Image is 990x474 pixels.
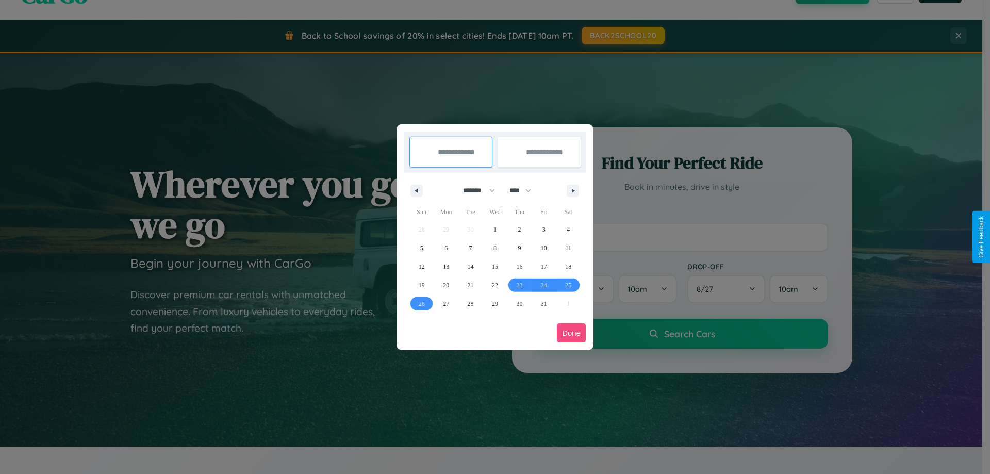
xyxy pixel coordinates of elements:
span: 30 [516,295,522,313]
span: 31 [541,295,547,313]
button: 5 [409,239,434,257]
button: 2 [507,220,532,239]
span: 12 [419,257,425,276]
button: 8 [483,239,507,257]
button: 19 [409,276,434,295]
span: 9 [518,239,521,257]
span: 5 [420,239,423,257]
button: 12 [409,257,434,276]
span: 29 [492,295,498,313]
button: 13 [434,257,458,276]
button: 20 [434,276,458,295]
button: 18 [556,257,581,276]
span: Fri [532,204,556,220]
span: 23 [516,276,522,295]
button: 15 [483,257,507,276]
span: 14 [468,257,474,276]
button: 30 [507,295,532,313]
span: 15 [492,257,498,276]
button: 16 [507,257,532,276]
span: 22 [492,276,498,295]
div: Give Feedback [978,216,985,258]
span: Wed [483,204,507,220]
span: Sun [409,204,434,220]
span: 28 [468,295,474,313]
button: Done [557,323,586,342]
button: 27 [434,295,458,313]
span: 13 [443,257,449,276]
span: 7 [469,239,472,257]
span: 20 [443,276,449,295]
span: 27 [443,295,449,313]
button: 1 [483,220,507,239]
span: 4 [567,220,570,239]
span: 8 [493,239,497,257]
span: Sat [556,204,581,220]
button: 24 [532,276,556,295]
button: 25 [556,276,581,295]
button: 17 [532,257,556,276]
span: Tue [458,204,483,220]
span: Thu [507,204,532,220]
button: 31 [532,295,556,313]
span: 24 [541,276,547,295]
span: 6 [444,239,448,257]
button: 9 [507,239,532,257]
button: 4 [556,220,581,239]
span: 17 [541,257,547,276]
button: 28 [458,295,483,313]
button: 29 [483,295,507,313]
button: 11 [556,239,581,257]
button: 14 [458,257,483,276]
span: 2 [518,220,521,239]
button: 21 [458,276,483,295]
span: 19 [419,276,425,295]
span: 25 [565,276,571,295]
span: 3 [542,220,546,239]
button: 7 [458,239,483,257]
span: 11 [565,239,571,257]
span: 16 [516,257,522,276]
span: Mon [434,204,458,220]
button: 23 [507,276,532,295]
button: 10 [532,239,556,257]
button: 6 [434,239,458,257]
span: 1 [493,220,497,239]
span: 18 [565,257,571,276]
button: 22 [483,276,507,295]
button: 26 [409,295,434,313]
span: 10 [541,239,547,257]
button: 3 [532,220,556,239]
span: 21 [468,276,474,295]
span: 26 [419,295,425,313]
